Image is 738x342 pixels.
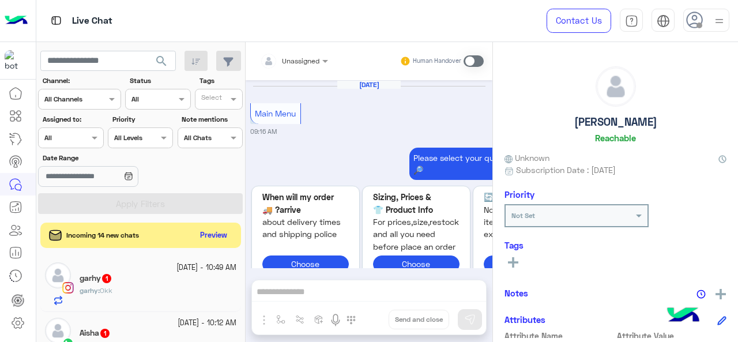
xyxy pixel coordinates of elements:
span: Okk [100,286,112,295]
img: Logo [5,9,28,33]
h6: Tags [504,240,726,250]
div: Select [199,92,222,106]
img: Instagram [62,282,74,294]
span: Attribute Value [617,330,727,342]
label: Assigned to: [43,114,102,125]
label: Channel: [43,76,120,86]
span: Subscription Date : [DATE] [516,164,616,176]
label: Priority [112,114,172,125]
span: Attribute Name [504,330,615,342]
a: Contact Us [547,9,611,33]
h5: garhy [80,273,112,283]
span: garhy [80,286,98,295]
small: 09:16 AM [250,127,277,136]
img: tab [49,13,63,28]
p: When will my order arrive? 🚚 [262,191,349,216]
h6: [DATE] [337,81,401,89]
img: notes [696,290,706,299]
h6: Notes [504,288,528,298]
button: search [148,51,176,76]
button: Choose [484,255,570,272]
span: Not happy with your item? Request an exchange or refund [484,204,570,240]
label: Tags [199,76,242,86]
h5: Aisha [80,328,111,338]
small: Human Handover [413,57,461,66]
span: Incoming 14 new chats [66,230,139,240]
button: Apply Filters [38,193,243,214]
button: Send and close [389,310,449,329]
button: Choose [373,255,460,272]
img: defaultAdmin.png [45,262,71,288]
span: 1 [102,274,111,283]
img: tab [625,14,638,28]
h5: [PERSON_NAME] [574,115,657,129]
span: Unknown [504,152,549,164]
p: Sizing, Prices & Product Info 👕 [373,191,460,216]
span: Main Menu [255,108,296,118]
small: [DATE] - 10:12 AM [178,318,236,329]
p: 2/10/2025, 9:16 AM [409,148,582,180]
b: Not Set [511,211,535,220]
h6: Attributes [504,314,545,325]
small: [DATE] - 10:49 AM [176,262,236,273]
span: about delivery times and shipping police [262,216,349,240]
img: tab [657,14,670,28]
img: profile [712,14,726,28]
button: Preview [195,227,232,244]
img: add [716,289,726,299]
b: : [80,286,100,295]
label: Status [130,76,189,86]
label: Note mentions [182,114,241,125]
label: Date Range [43,153,172,163]
a: tab [620,9,643,33]
p: Exchange / Refund 🔄 [484,191,570,203]
button: Choose [262,255,349,272]
p: Live Chat [72,13,112,29]
img: defaultAdmin.png [596,67,635,106]
span: For prices,size,restock and all you need before place an order [373,216,460,253]
span: search [155,54,168,68]
img: hulul-logo.png [663,296,703,336]
img: 317874714732967 [5,50,25,71]
h6: Priority [504,189,534,200]
span: Unassigned [282,57,319,65]
h6: Reachable [595,133,636,143]
span: 1 [100,329,110,338]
